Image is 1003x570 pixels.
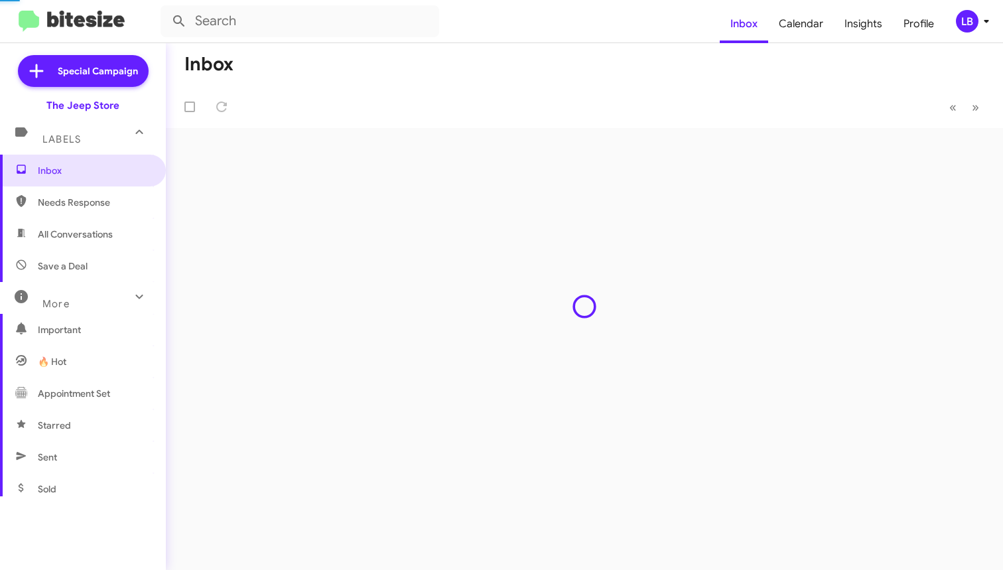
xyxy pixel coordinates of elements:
[38,228,113,241] span: All Conversations
[184,54,234,75] h1: Inbox
[949,99,957,115] span: «
[945,10,988,33] button: LB
[46,99,119,112] div: The Jeep Store
[38,387,110,400] span: Appointment Set
[893,5,945,43] a: Profile
[834,5,893,43] a: Insights
[964,94,987,121] button: Next
[42,298,70,310] span: More
[942,94,987,121] nav: Page navigation example
[956,10,978,33] div: LB
[42,133,81,145] span: Labels
[38,259,88,273] span: Save a Deal
[38,323,151,336] span: Important
[38,196,151,209] span: Needs Response
[38,482,56,496] span: Sold
[768,5,834,43] a: Calendar
[972,99,979,115] span: »
[38,355,66,368] span: 🔥 Hot
[941,94,965,121] button: Previous
[58,64,138,78] span: Special Campaign
[38,164,151,177] span: Inbox
[720,5,768,43] a: Inbox
[38,419,71,432] span: Starred
[18,55,149,87] a: Special Campaign
[161,5,439,37] input: Search
[38,451,57,464] span: Sent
